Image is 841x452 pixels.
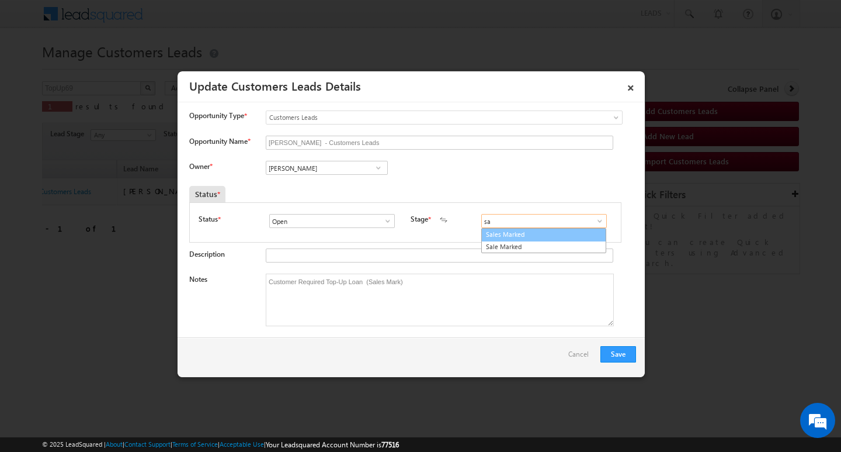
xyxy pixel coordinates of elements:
[172,440,218,448] a: Terms of Service
[269,214,395,228] input: Type to Search
[482,241,606,253] a: Sale Marked
[20,61,49,77] img: d_60004797649_company_0_60004797649
[589,215,604,227] a: Show All Items
[621,75,641,96] a: ×
[61,61,196,77] div: Chat with us now
[481,214,607,228] input: Type to Search
[481,228,606,241] a: Sales Marked
[266,111,623,125] a: Customers Leads
[199,214,218,225] label: Status
[189,250,225,258] label: Description
[371,162,385,174] a: Show All Items
[266,440,399,449] span: Your Leadsquared Account Number is
[189,77,361,94] a: Update Customers Leads Details
[600,346,636,363] button: Save
[568,346,595,368] a: Cancel
[189,186,225,202] div: Status
[220,440,264,448] a: Acceptable Use
[266,112,575,123] span: Customers Leads
[42,439,399,450] span: © 2025 LeadSquared | | | | |
[189,111,244,121] span: Opportunity Type
[15,108,213,350] textarea: Type your message and hit 'Enter'
[189,137,250,146] label: Opportunity Name
[124,440,171,448] a: Contact Support
[411,214,428,225] label: Stage
[106,440,123,448] a: About
[189,162,212,171] label: Owner
[192,6,220,34] div: Minimize live chat window
[159,360,212,376] em: Start Chat
[377,215,392,227] a: Show All Items
[266,161,388,175] input: Type to Search
[381,440,399,449] span: 77516
[189,275,207,284] label: Notes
